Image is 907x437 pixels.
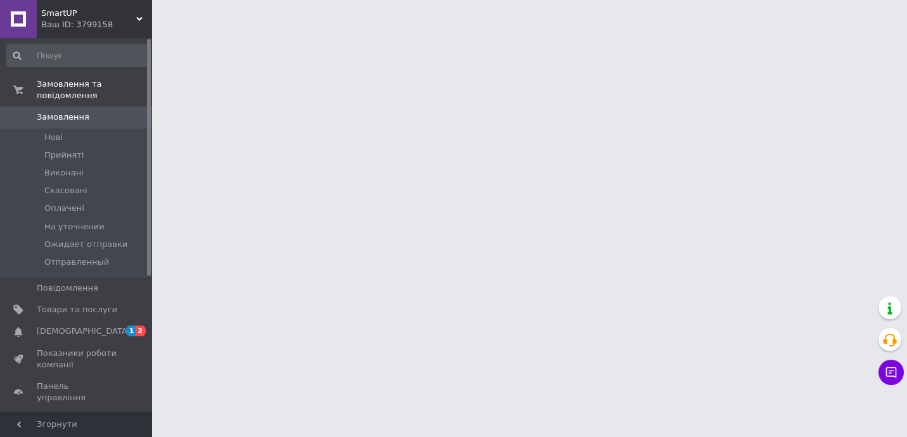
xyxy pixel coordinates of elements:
span: На уточнении [44,221,105,232]
span: Нові [44,132,63,143]
span: Оплачені [44,203,84,214]
span: Повідомлення [37,282,98,294]
span: Замовлення та повідомлення [37,79,152,101]
span: Отправленный [44,256,109,268]
span: Показники роботи компанії [37,348,117,370]
span: SmartUP [41,8,136,19]
span: Панель управління [37,381,117,403]
input: Пошук [6,44,150,67]
span: [DEMOGRAPHIC_DATA] [37,326,131,337]
span: Ожидает отправки [44,239,127,250]
span: Товари та послуги [37,304,117,315]
button: Чат з покупцем [878,360,904,385]
span: 2 [136,326,146,336]
div: Ваш ID: 3799158 [41,19,152,30]
span: 1 [126,326,136,336]
span: Замовлення [37,111,89,123]
span: Скасовані [44,185,87,196]
span: Виконані [44,167,84,179]
span: Прийняті [44,149,84,161]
